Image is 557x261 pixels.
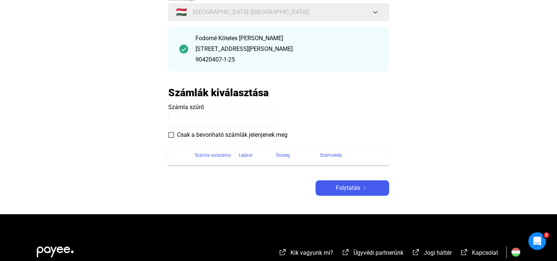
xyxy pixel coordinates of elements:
[278,250,333,257] a: external-link-whiteKik vagyunk mi?
[176,8,187,17] span: 🇭🇺
[239,151,253,160] div: Lejárat
[543,232,549,238] span: 2
[360,186,369,190] img: arrow-right-white
[168,3,389,21] button: 🇭🇺[GEOGRAPHIC_DATA] ([GEOGRAPHIC_DATA])
[341,250,403,257] a: external-link-whiteÜgyvédi partnerünk
[195,55,378,64] div: 90420407-1-25
[341,248,350,256] img: external-link-white
[37,242,74,257] img: white-payee-white-dot.svg
[278,248,287,256] img: external-link-white
[168,104,204,111] span: Számla szűrő
[528,232,546,250] iframe: Intercom live chat
[290,249,333,256] span: Kik vagyunk mi?
[193,8,310,17] span: [GEOGRAPHIC_DATA] ([GEOGRAPHIC_DATA])
[276,151,290,160] div: Összeg
[195,45,378,53] div: [STREET_ADDRESS][PERSON_NAME].
[195,34,378,43] div: Fodorné Köteles [PERSON_NAME]
[177,130,288,139] span: Csak a bevonható számlák jelenjenek meg
[239,151,276,160] div: Lejárat
[320,151,342,160] div: Számlakép
[424,249,452,256] span: Jogi háttér
[195,151,239,160] div: Számla sorszáma
[460,248,469,256] img: external-link-white
[412,250,452,257] a: external-link-whiteJogi háttér
[195,151,231,160] div: Számla sorszáma
[353,249,403,256] span: Ügyvédi partnerünk
[336,184,360,192] span: Folytatás
[315,180,389,196] button: Folytatásarrow-right-white
[511,248,520,257] img: HU.svg
[412,248,420,256] img: external-link-white
[179,45,188,53] img: checkmark-darker-green-circle
[320,151,380,160] div: Számlakép
[168,86,269,99] h2: Számlák kiválasztása
[460,250,498,257] a: external-link-whiteKapcsolat
[472,249,498,256] span: Kapcsolat
[276,151,320,160] div: Összeg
